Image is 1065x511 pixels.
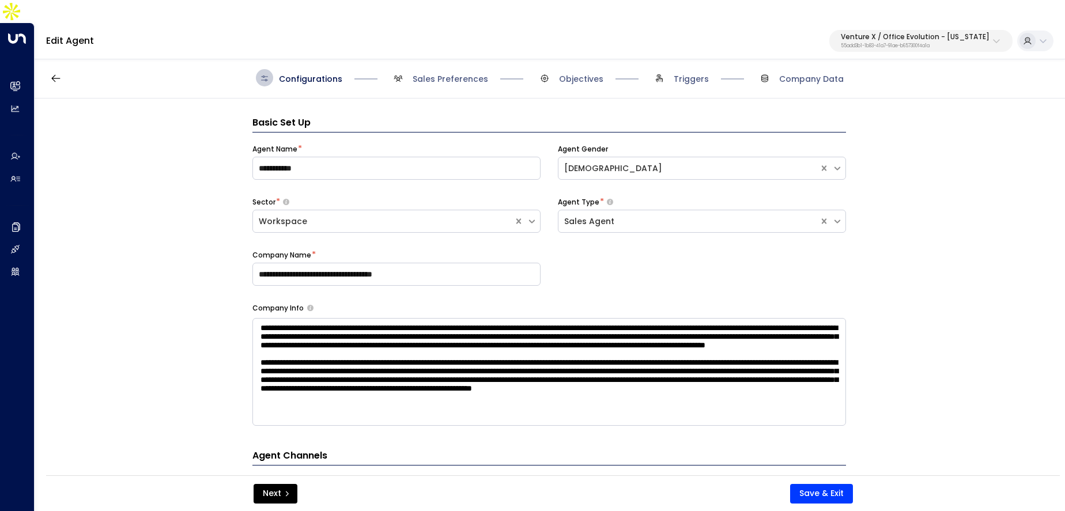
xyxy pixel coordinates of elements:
button: Next [254,484,297,504]
label: Company Info [252,303,304,313]
p: Venture X / Office Evolution - [US_STATE] [841,33,990,40]
label: Sector [252,197,275,207]
label: Agent Name [252,144,297,154]
span: Sales Preferences [413,73,488,85]
div: Sales Agent [564,215,813,228]
label: Company Name [252,250,311,260]
h3: Basic Set Up [252,116,846,133]
button: Venture X / Office Evolution - [US_STATE]55add3b1-1b83-41a7-91ae-b657300f4a1a [829,30,1013,52]
h4: Agent Channels [252,449,846,465]
button: Select whether your copilot will handle inquiries directly from leads or from brokers representin... [607,198,613,206]
div: [DEMOGRAPHIC_DATA] [564,162,813,175]
p: 55add3b1-1b83-41a7-91ae-b657300f4a1a [841,44,990,48]
button: Select whether your copilot will handle inquiries directly from leads or from brokers representin... [283,198,289,206]
a: Edit Agent [46,34,94,47]
button: Provide a brief overview of your company, including your industry, products or services, and any ... [307,305,314,311]
label: Agent Gender [558,144,608,154]
span: Configurations [279,73,342,85]
div: Workspace [259,215,508,228]
label: Agent Type [558,197,599,207]
button: Save & Exit [790,484,853,504]
span: Company Data [779,73,844,85]
span: Triggers [674,73,709,85]
span: Objectives [559,73,603,85]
